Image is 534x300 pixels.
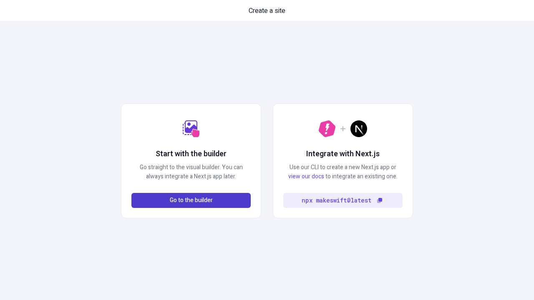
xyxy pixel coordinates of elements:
p: Go straight to the visual builder. You can always integrate a Next.js app later. [131,163,251,181]
button: Go to the builder [131,193,251,208]
span: Create a site [249,6,285,16]
code: npx makeswift@latest [302,196,371,205]
span: Go to the builder [170,196,213,205]
p: Use our CLI to create a new Next.js app or to integrate an existing one. [283,163,403,181]
h2: Integrate with Next.js [306,149,380,160]
a: view our docs [288,172,324,181]
h2: Start with the builder [156,149,227,160]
